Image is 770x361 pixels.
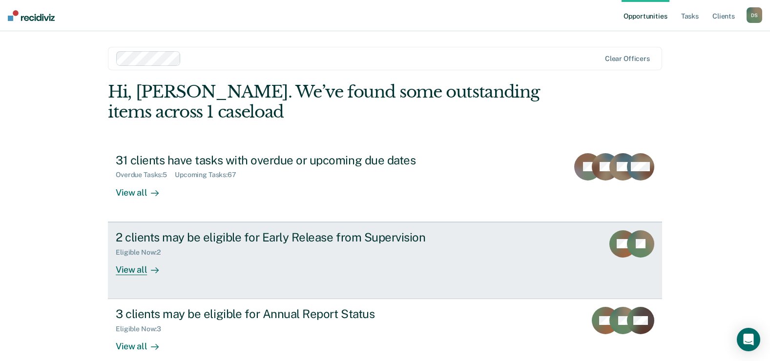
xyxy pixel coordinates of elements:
button: DS [747,7,762,23]
div: View all [116,179,170,198]
div: View all [116,333,170,352]
a: 31 clients have tasks with overdue or upcoming due datesOverdue Tasks:5Upcoming Tasks:67View all [108,145,662,222]
div: 2 clients may be eligible for Early Release from Supervision [116,230,458,244]
img: Recidiviz [8,10,55,21]
div: Eligible Now : 3 [116,325,169,333]
div: View all [116,256,170,275]
div: Overdue Tasks : 5 [116,171,175,179]
div: D S [747,7,762,23]
div: 3 clients may be eligible for Annual Report Status [116,307,458,321]
div: Open Intercom Messenger [737,328,760,351]
div: Upcoming Tasks : 67 [175,171,244,179]
a: 2 clients may be eligible for Early Release from SupervisionEligible Now:2View all [108,222,662,299]
div: Eligible Now : 2 [116,248,168,257]
div: Clear officers [605,55,650,63]
div: Hi, [PERSON_NAME]. We’ve found some outstanding items across 1 caseload [108,82,551,122]
div: 31 clients have tasks with overdue or upcoming due dates [116,153,458,167]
